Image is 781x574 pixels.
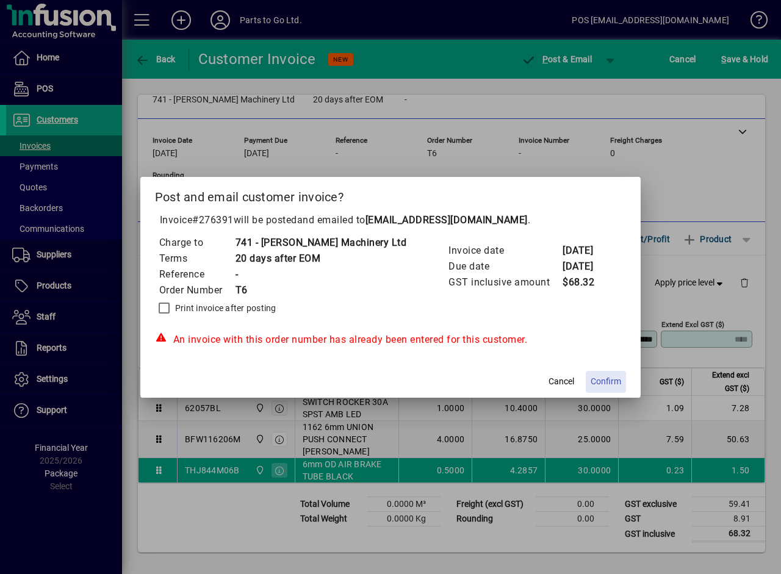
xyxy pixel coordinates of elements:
p: Invoice will be posted . [155,213,627,228]
td: Order Number [159,282,235,298]
td: Invoice date [448,243,562,259]
td: [DATE] [562,243,611,259]
td: Terms [159,251,235,267]
td: 741 - [PERSON_NAME] Machinery Ltd [235,235,407,251]
button: Confirm [586,371,626,393]
span: and emailed to [297,214,528,226]
td: - [235,267,407,282]
td: 20 days after EOM [235,251,407,267]
span: Cancel [549,375,574,388]
td: Reference [159,267,235,282]
td: Due date [448,259,562,274]
span: Confirm [591,375,621,388]
label: Print invoice after posting [173,302,276,314]
button: Cancel [542,371,581,393]
td: Charge to [159,235,235,251]
h2: Post and email customer invoice? [140,177,641,212]
td: [DATE] [562,259,611,274]
span: #276391 [192,214,234,226]
td: GST inclusive amount [448,274,562,290]
b: [EMAIL_ADDRESS][DOMAIN_NAME] [365,214,528,226]
td: T6 [235,282,407,298]
div: An invoice with this order number has already been entered for this customer. [155,332,627,347]
td: $68.32 [562,274,611,290]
